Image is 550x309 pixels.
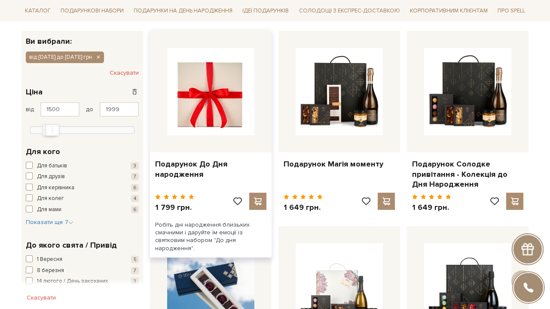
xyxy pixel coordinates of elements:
span: 5 [131,256,139,263]
span: Подарунки на День народження [130,4,236,18]
span: 8 березня [37,267,64,275]
span: 6 [131,206,139,213]
button: Для батьків 3 [26,162,139,170]
button: 1 Вересня 5 [26,255,139,264]
div: Max [45,124,60,136]
span: 1 Вересня [37,255,62,264]
span: 3 [131,162,139,170]
button: Для мами 6 [26,206,139,214]
span: 14 лютого / День закоханих [37,277,108,286]
a: Солодощі з експрес-доставкою [296,3,403,18]
span: 7 [131,173,139,180]
div: Ви вибрали: [21,31,143,45]
a: Подарунок До Дня народження [155,159,266,179]
span: Для друзів [37,173,65,181]
span: Для мами [37,206,61,214]
button: Скасувати [110,66,139,80]
button: Для колег 4 [26,194,139,203]
span: Ціна [26,86,43,98]
input: Ціна [40,102,79,117]
span: Для кого [26,146,60,158]
input: Ціна [100,102,139,117]
span: до [86,106,93,113]
span: Показати ще 7 [26,218,73,226]
p: 1 649 грн. [412,203,451,212]
button: Для друзів 7 [26,173,139,181]
span: від [26,106,34,113]
a: Корпоративним клієнтам [406,3,491,18]
p: 1 649 грн. [284,203,323,212]
span: 7 [131,267,139,274]
span: 3 [131,278,139,285]
span: Для батьків [37,162,67,170]
div: Робіть дні народження близьких смачними і даруйте їм емоції із святковим набором "До дня народжен... [150,216,272,257]
span: Про Spell [494,4,529,18]
button: від [DATE] до [DATE] грн. [26,51,104,63]
span: До якого свята / Привід [26,239,117,251]
span: Для колег [37,194,64,203]
img: Подарунок До Дня народження [167,48,254,135]
a: Подарунок Магія моменту [284,159,395,169]
span: 6 [131,184,139,191]
span: 4 [131,195,139,202]
button: 14 лютого / День закоханих 3 [26,277,139,286]
button: Скасувати [21,291,61,305]
span: Для керівника [37,184,74,192]
a: Подарунок Солодке привітання - Колекція до Дня Народження [412,159,523,189]
span: Каталог [21,4,54,18]
span: Подарункові набори [57,4,127,18]
button: Показати ще 7 [26,218,73,227]
p: 1 799 грн. [155,203,194,212]
div: Min [42,124,57,136]
span: від [DATE] до [DATE] грн. [29,53,93,61]
button: 8 березня 7 [26,267,139,275]
button: Для керівника 6 [26,184,139,192]
span: Ідеї подарунків [239,4,292,18]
